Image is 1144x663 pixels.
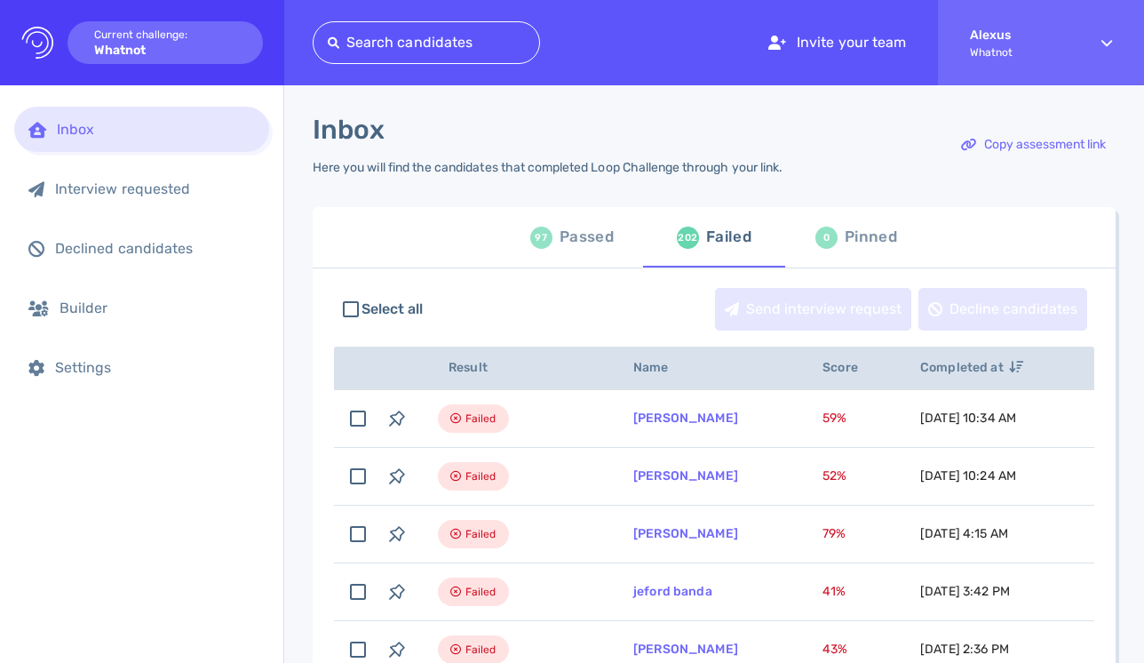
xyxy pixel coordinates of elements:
[530,227,552,249] div: 97
[465,408,497,429] span: Failed
[633,360,688,375] span: Name
[920,360,1023,375] span: Completed at
[633,411,738,426] a: [PERSON_NAME]
[633,526,738,541] a: [PERSON_NAME]
[361,299,424,320] span: Select all
[313,160,783,175] div: Here you will find the candidates that completed Loop Challenge through your link.
[715,288,911,331] button: Send interview request
[706,224,751,251] div: Failed
[970,46,1069,59] span: Whatnot
[822,584,846,599] span: 41 %
[677,227,699,249] div: 202
[822,411,846,426] span: 59 %
[815,227,838,249] div: 0
[60,300,255,316] div: Builder
[465,581,497,603] span: Failed
[465,466,497,487] span: Failed
[951,124,1116,166] button: Copy assessment link
[55,359,255,376] div: Settings
[716,289,910,330] div: Send interview request
[633,584,712,599] a: jeford banda
[919,289,1086,330] div: Decline candidates
[845,224,897,251] div: Pinned
[465,639,497,660] span: Failed
[822,642,847,657] span: 43 %
[313,114,385,146] h1: Inbox
[920,468,1016,483] span: [DATE] 10:24 AM
[822,468,846,483] span: 52 %
[952,124,1115,165] div: Copy assessment link
[920,526,1008,541] span: [DATE] 4:15 AM
[920,411,1016,426] span: [DATE] 10:34 AM
[822,526,846,541] span: 79 %
[417,347,612,390] th: Result
[57,121,255,138] div: Inbox
[822,360,878,375] span: Score
[465,523,497,545] span: Failed
[918,288,1087,331] button: Decline candidates
[633,642,738,657] a: [PERSON_NAME]
[55,240,255,257] div: Declined candidates
[920,584,1010,599] span: [DATE] 3:42 PM
[633,468,738,483] a: [PERSON_NAME]
[560,224,614,251] div: Passed
[55,180,255,197] div: Interview requested
[970,28,1069,43] strong: Alexus
[920,642,1009,657] span: [DATE] 2:36 PM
